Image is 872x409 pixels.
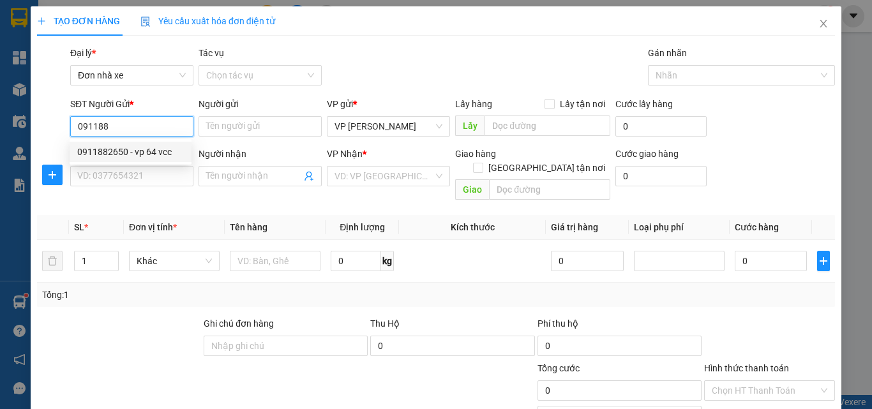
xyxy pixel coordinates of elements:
th: Loại phụ phí [629,215,730,240]
span: VP Nhận [327,149,363,159]
span: Đơn nhà xe [78,66,186,85]
input: Dọc đường [489,179,610,200]
span: TẠO ĐƠN HÀNG [37,16,120,26]
div: 0911882650 - vp 64 vcc [70,142,192,162]
span: Đại lý [70,48,96,58]
input: Cước lấy hàng [615,116,707,137]
span: user-add [304,171,314,181]
div: VP gửi [327,97,450,111]
span: Lấy [455,115,485,136]
span: Khác [137,251,212,271]
label: Tác vụ [199,48,224,58]
label: Cước giao hàng [615,149,679,159]
div: 0911882650 - vp 64 vcc [77,145,184,159]
span: Định lượng [340,222,385,232]
span: Cước hàng [735,222,779,232]
div: Tổng: 1 [42,288,338,302]
div: Người nhận [199,147,322,161]
button: delete [42,251,63,271]
label: Gán nhãn [648,48,687,58]
span: Lấy tận nơi [555,97,610,111]
span: Giá trị hàng [551,222,598,232]
span: plus [818,256,829,266]
label: Hình thức thanh toán [704,363,789,373]
span: VP Võ Chí Công [335,117,442,136]
input: 0 [551,251,623,271]
button: plus [817,251,830,271]
span: plus [37,17,46,26]
span: Thu Hộ [370,318,400,329]
button: plus [42,165,63,185]
div: Người gửi [199,97,322,111]
span: Giao [455,179,489,200]
img: icon [140,17,151,27]
span: plus [43,170,62,180]
span: Tên hàng [230,222,267,232]
span: Đơn vị tính [129,222,177,232]
input: Dọc đường [485,115,610,136]
span: Yêu cầu xuất hóa đơn điện tử [140,16,275,26]
span: close [818,19,829,29]
span: Giao hàng [455,149,496,159]
span: Kích thước [451,222,495,232]
span: kg [381,251,394,271]
button: Close [806,6,841,42]
span: Tổng cước [537,363,580,373]
input: Ghi chú đơn hàng [204,336,368,356]
label: Cước lấy hàng [615,99,673,109]
div: SĐT Người Gửi [70,97,193,111]
input: Cước giao hàng [615,166,707,186]
span: [GEOGRAPHIC_DATA] tận nơi [483,161,610,175]
label: Ghi chú đơn hàng [204,318,274,329]
span: Lấy hàng [455,99,492,109]
input: VD: Bàn, Ghế [230,251,320,271]
div: Phí thu hộ [537,316,702,336]
span: SL [74,222,84,232]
